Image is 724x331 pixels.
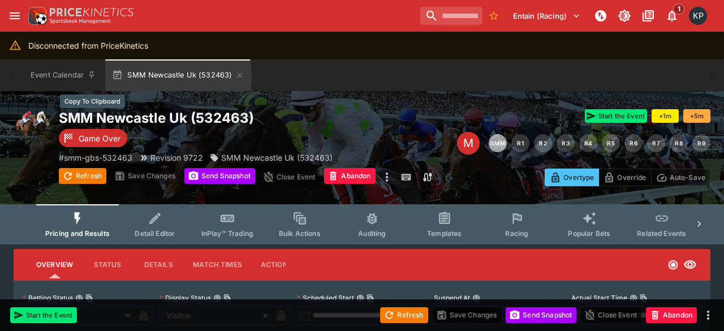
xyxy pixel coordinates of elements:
button: more [701,308,715,322]
img: Sportsbook Management [50,19,111,24]
h2: Copy To Clipboard [59,109,439,127]
button: R6 [624,134,643,152]
button: Kedar Pandit [686,3,710,28]
div: Kedar Pandit [689,7,707,25]
button: more [380,168,394,186]
p: Actual Start Time [571,293,627,303]
p: Auto-Save [670,171,705,183]
span: Mark an event as closed and abandoned. [646,308,697,320]
button: Display StatusCopy To Clipboard [213,294,221,302]
button: Refresh [59,168,106,184]
div: Start From [545,169,710,186]
button: Actual Start TimeCopy To Clipboard [630,294,637,302]
button: Send Snapshot [506,307,576,323]
button: Details [133,251,184,278]
button: SMM Newcastle Uk (532463) [105,59,251,91]
p: Override [617,171,646,183]
button: Send Snapshot [184,168,255,184]
div: SMM Newcastle Uk (532463) [210,152,333,164]
button: NOT Connected to PK [591,6,611,26]
button: Abandon [646,307,697,323]
img: PriceKinetics [50,8,133,16]
button: R7 [647,134,665,152]
p: Revision 9722 [150,152,203,164]
button: Overtype [545,169,599,186]
button: Start the Event [585,109,647,123]
button: Copy To Clipboard [85,294,93,302]
button: Toggle light/dark mode [614,6,635,26]
svg: Visible [683,258,697,272]
button: R1 [511,134,529,152]
div: Disconnected from PriceKinetics [28,35,148,56]
img: PriceKinetics Logo [25,5,48,27]
p: Display Status [160,293,211,303]
button: R2 [534,134,552,152]
button: Auto-Save [651,169,710,186]
button: Start the Event [10,307,77,323]
p: SMM Newcastle Uk (532463) [221,152,333,164]
span: Templates [427,229,462,238]
button: +5m [683,109,710,123]
button: R4 [579,134,597,152]
button: Scheduled StartCopy To Clipboard [356,294,364,302]
span: 1 [673,3,685,15]
button: Suspend At [472,294,480,302]
svg: Closed [667,259,679,270]
p: Suspend At [434,293,470,303]
button: R3 [557,134,575,152]
button: Match Times [184,251,251,278]
img: horse_racing.png [14,109,50,145]
button: +1m [652,109,679,123]
button: Notifications [662,6,682,26]
p: Overtype [563,171,594,183]
button: R9 [692,134,710,152]
button: Overview [27,251,82,278]
span: Detail Editor [135,229,175,238]
div: Edit Meeting [457,132,480,154]
button: R5 [602,134,620,152]
button: Betting StatusCopy To Clipboard [75,294,83,302]
input: search [420,7,482,25]
p: Betting Status [23,293,73,303]
button: Actions [251,251,302,278]
button: Refresh [380,307,428,323]
span: Popular Bets [568,229,610,238]
span: InPlay™ Trading [201,229,253,238]
button: Copy To Clipboard [640,294,648,302]
button: No Bookmarks [485,7,503,25]
p: Game Over [79,132,120,144]
span: Pricing and Results [45,229,110,238]
button: Status [82,251,133,278]
button: Copy To Clipboard [223,294,231,302]
button: open drawer [5,6,25,26]
button: Copy To Clipboard [367,294,374,302]
div: Event type filters [36,204,688,244]
span: Related Events [637,229,686,238]
button: Documentation [638,6,658,26]
button: SMM [489,134,507,152]
span: Auditing [358,229,386,238]
button: R8 [670,134,688,152]
button: Select Tenant [506,7,587,25]
span: Racing [505,229,528,238]
span: Mark an event as closed and abandoned. [324,170,375,181]
span: Bulk Actions [279,229,321,238]
button: Abandon [324,168,375,184]
p: Copy To Clipboard [59,152,132,164]
button: Override [598,169,651,186]
div: Copy To Clipboard [60,94,125,109]
button: Event Calendar [24,59,103,91]
p: Scheduled Start [297,293,354,303]
nav: pagination navigation [489,134,710,152]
